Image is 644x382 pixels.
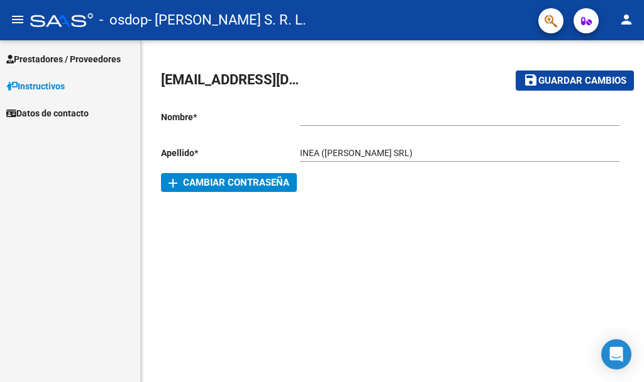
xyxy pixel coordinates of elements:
[523,72,538,87] mat-icon: save
[6,106,89,120] span: Datos de contacto
[619,12,634,27] mat-icon: person
[516,70,634,90] button: Guardar cambios
[6,52,121,66] span: Prestadores / Proveedores
[161,72,382,87] span: [EMAIL_ADDRESS][DOMAIN_NAME]
[161,146,300,160] p: Apellido
[161,173,297,192] button: Cambiar Contraseña
[169,177,289,188] span: Cambiar Contraseña
[161,110,300,124] p: Nombre
[6,79,65,93] span: Instructivos
[601,339,631,369] div: Open Intercom Messenger
[148,6,306,34] span: - [PERSON_NAME] S. R. L.
[538,76,626,87] span: Guardar cambios
[10,12,25,27] mat-icon: menu
[99,6,148,34] span: - osdop
[165,176,180,191] mat-icon: add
